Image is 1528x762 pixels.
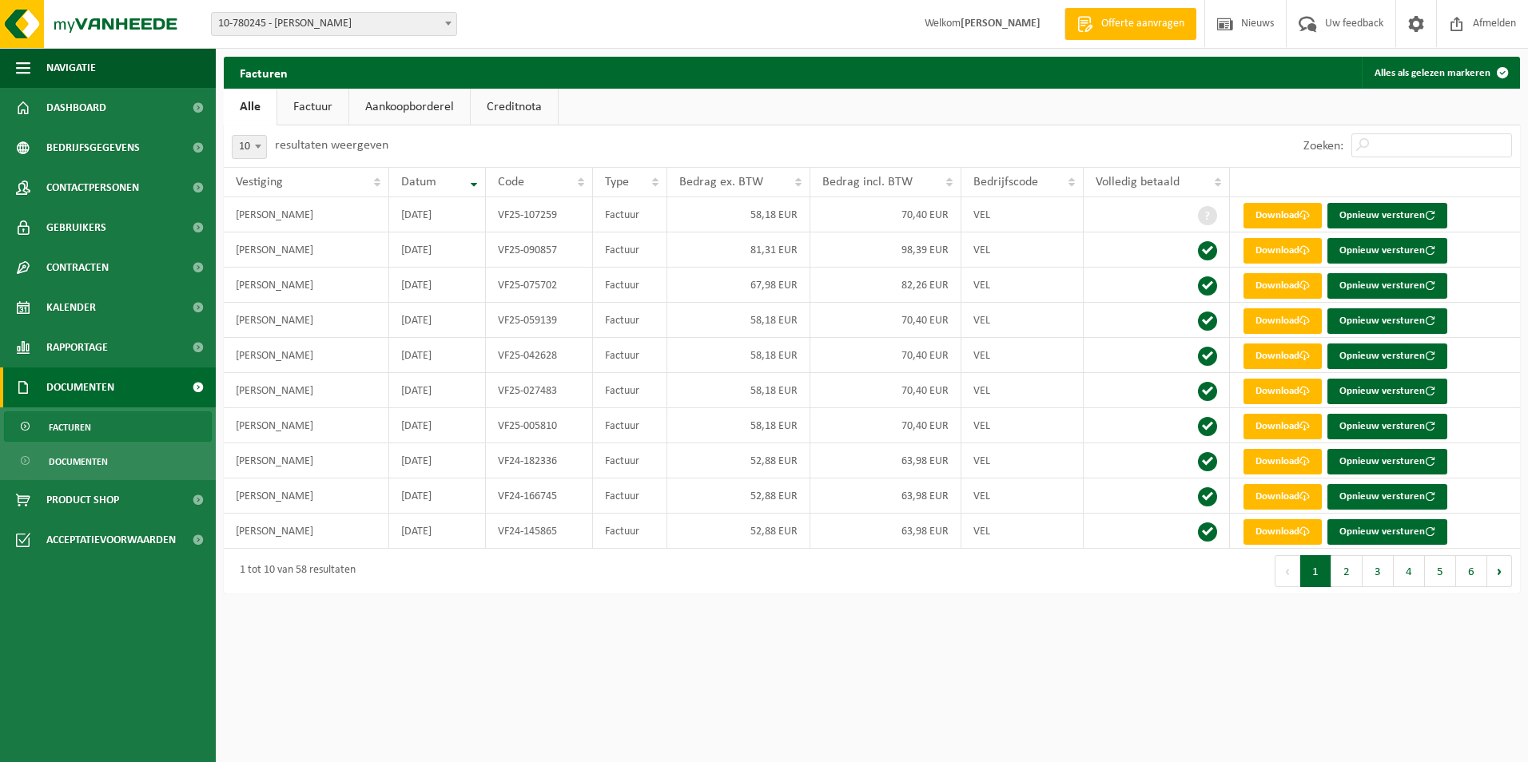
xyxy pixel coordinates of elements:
[667,303,810,338] td: 58,18 EUR
[46,367,114,407] span: Documenten
[389,478,486,514] td: [DATE]
[1327,484,1447,510] button: Opnieuw versturen
[486,197,593,232] td: VF25-107259
[1327,308,1447,334] button: Opnieuw versturen
[1327,449,1447,474] button: Opnieuw versturen
[389,232,486,268] td: [DATE]
[667,268,810,303] td: 67,98 EUR
[486,338,593,373] td: VF25-042628
[1327,519,1447,545] button: Opnieuw versturen
[593,197,667,232] td: Factuur
[49,412,91,443] span: Facturen
[224,232,389,268] td: [PERSON_NAME]
[961,18,1041,30] strong: [PERSON_NAME]
[667,478,810,514] td: 52,88 EUR
[46,480,119,520] span: Product Shop
[961,268,1084,303] td: VEL
[1243,519,1322,545] a: Download
[1243,449,1322,474] a: Download
[224,89,277,125] a: Alle
[46,520,176,560] span: Acceptatievoorwaarden
[401,176,436,189] span: Datum
[593,408,667,443] td: Factuur
[389,373,486,408] td: [DATE]
[224,514,389,549] td: [PERSON_NAME]
[667,373,810,408] td: 58,18 EUR
[224,338,389,373] td: [PERSON_NAME]
[1097,16,1188,32] span: Offerte aanvragen
[275,139,388,152] label: resultaten weergeven
[389,408,486,443] td: [DATE]
[667,408,810,443] td: 58,18 EUR
[1243,308,1322,334] a: Download
[224,268,389,303] td: [PERSON_NAME]
[667,197,810,232] td: 58,18 EUR
[486,443,593,478] td: VF24-182336
[1243,379,1322,404] a: Download
[486,408,593,443] td: VF25-005810
[1243,484,1322,510] a: Download
[224,408,389,443] td: [PERSON_NAME]
[667,443,810,478] td: 52,88 EUR
[46,288,96,327] span: Kalender
[224,57,304,88] h2: Facturen
[961,514,1084,549] td: VEL
[810,232,961,268] td: 98,39 EUR
[46,128,140,168] span: Bedrijfsgegevens
[349,89,470,125] a: Aankoopborderel
[1425,555,1456,587] button: 5
[277,89,348,125] a: Factuur
[810,373,961,408] td: 70,40 EUR
[389,443,486,478] td: [DATE]
[389,514,486,549] td: [DATE]
[1243,343,1322,369] a: Download
[961,408,1084,443] td: VEL
[679,176,763,189] span: Bedrag ex. BTW
[1275,555,1300,587] button: Previous
[973,176,1038,189] span: Bedrijfscode
[961,373,1084,408] td: VEL
[1243,203,1322,228] a: Download
[236,176,283,189] span: Vestiging
[389,303,486,338] td: [DATE]
[46,327,108,367] span: Rapportage
[224,197,389,232] td: [PERSON_NAME]
[667,514,810,549] td: 52,88 EUR
[46,208,106,248] span: Gebruikers
[1243,414,1322,439] a: Download
[46,88,106,128] span: Dashboard
[4,446,212,476] a: Documenten
[593,478,667,514] td: Factuur
[224,303,389,338] td: [PERSON_NAME]
[810,514,961,549] td: 63,98 EUR
[1394,555,1425,587] button: 4
[1327,273,1447,299] button: Opnieuw versturen
[486,268,593,303] td: VF25-075702
[224,443,389,478] td: [PERSON_NAME]
[1327,379,1447,404] button: Opnieuw versturen
[486,478,593,514] td: VF24-166745
[232,557,356,585] div: 1 tot 10 van 58 resultaten
[810,443,961,478] td: 63,98 EUR
[498,176,524,189] span: Code
[593,303,667,338] td: Factuur
[486,373,593,408] td: VF25-027483
[4,411,212,442] a: Facturen
[810,197,961,232] td: 70,40 EUR
[961,478,1084,514] td: VEL
[232,135,267,159] span: 10
[486,514,593,549] td: VF24-145865
[1243,273,1322,299] a: Download
[822,176,913,189] span: Bedrag incl. BTW
[1362,57,1518,89] button: Alles als gelezen markeren
[211,12,457,36] span: 10-780245 - VANDEVELDE KENNETH - ZEVEREN
[961,338,1084,373] td: VEL
[810,478,961,514] td: 63,98 EUR
[389,197,486,232] td: [DATE]
[471,89,558,125] a: Creditnota
[49,446,108,477] span: Documenten
[224,478,389,514] td: [PERSON_NAME]
[1487,555,1512,587] button: Next
[1331,555,1363,587] button: 2
[961,232,1084,268] td: VEL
